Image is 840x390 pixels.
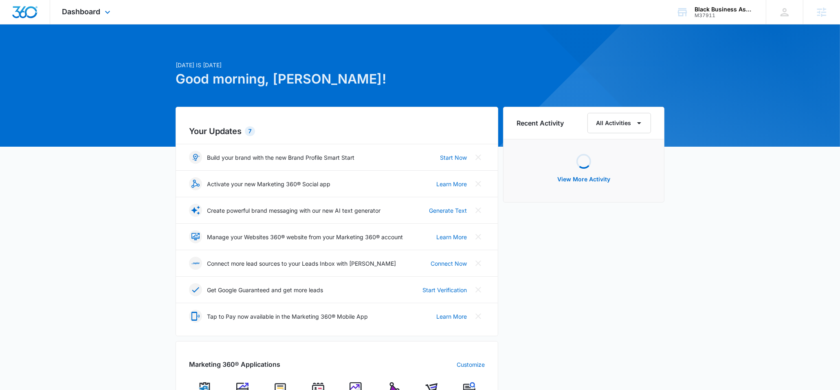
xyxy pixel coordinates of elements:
[457,360,485,369] a: Customize
[436,180,467,188] a: Learn More
[207,153,354,162] p: Build your brand with the new Brand Profile Smart Start
[429,206,467,215] a: Generate Text
[549,170,618,189] button: View More Activity
[472,230,485,243] button: Close
[472,283,485,296] button: Close
[472,257,485,270] button: Close
[517,118,564,128] h6: Recent Activity
[207,180,330,188] p: Activate your new Marketing 360® Social app
[472,310,485,323] button: Close
[431,259,467,268] a: Connect Now
[436,233,467,241] a: Learn More
[440,153,467,162] a: Start Now
[472,151,485,164] button: Close
[207,259,396,268] p: Connect more lead sources to your Leads Inbox with [PERSON_NAME]
[245,126,255,136] div: 7
[436,312,467,321] a: Learn More
[176,61,498,69] p: [DATE] is [DATE]
[207,312,368,321] p: Tap to Pay now available in the Marketing 360® Mobile App
[695,13,754,18] div: account id
[422,286,467,294] a: Start Verification
[695,6,754,13] div: account name
[62,7,101,16] span: Dashboard
[207,233,403,241] p: Manage your Websites 360® website from your Marketing 360® account
[189,359,280,369] h2: Marketing 360® Applications
[176,69,498,89] h1: Good morning, [PERSON_NAME]!
[207,286,323,294] p: Get Google Guaranteed and get more leads
[207,206,380,215] p: Create powerful brand messaging with our new AI text generator
[189,125,485,137] h2: Your Updates
[472,204,485,217] button: Close
[472,177,485,190] button: Close
[587,113,651,133] button: All Activities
